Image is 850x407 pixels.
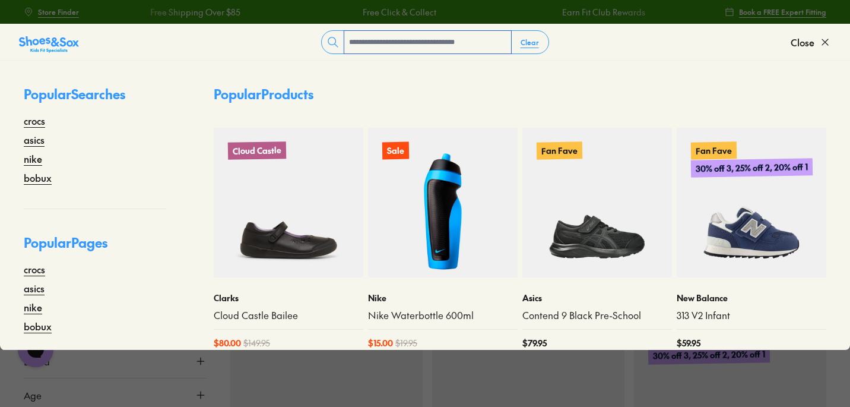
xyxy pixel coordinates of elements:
[19,35,79,54] img: SNS_Logo_Responsive.svg
[24,84,166,113] p: Popular Searches
[522,309,672,322] a: Contend 9 Black Pre-School
[214,128,363,277] a: Cloud Castle
[38,7,79,17] span: Store Finder
[24,132,45,147] a: asics
[522,128,672,277] a: Fan Fave
[243,337,270,349] span: $ 149.95
[791,29,831,55] button: Close
[522,337,547,349] span: $ 79.95
[677,128,826,277] a: Fan Fave30% off 3, 25% off 2, 20% off 1
[24,345,207,378] button: Brand
[24,152,42,166] a: nike
[522,292,672,304] p: Asics
[562,6,645,18] a: Earn Fit Club Rewards
[368,292,518,304] p: Nike
[24,171,52,185] a: bobux
[6,4,42,40] button: Gorgias live chat
[677,337,700,349] span: $ 59.95
[368,337,393,349] span: $ 15.00
[24,319,52,333] a: bobux
[362,6,436,18] a: Free Click & Collect
[214,309,363,322] a: Cloud Castle Bailee
[368,128,518,277] a: Sale
[214,84,313,104] p: Popular Products
[24,262,45,276] a: crocs
[228,141,286,160] p: Cloud Castle
[677,292,826,304] p: New Balance
[691,158,813,178] p: 30% off 3, 25% off 2, 20% off 1
[19,33,79,52] a: Shoes &amp; Sox
[691,141,737,159] p: Fan Fave
[24,1,79,23] a: Store Finder
[677,309,826,322] a: 313 V2 Infant
[368,309,518,322] a: Nike Waterbottle 600ml
[24,113,45,128] a: crocs
[537,141,582,159] p: Fan Fave
[24,281,45,295] a: asics
[24,388,42,402] span: Age
[214,292,363,304] p: Clarks
[24,300,42,314] a: nike
[24,233,166,262] p: Popular Pages
[214,337,241,349] span: $ 80.00
[791,35,814,49] span: Close
[511,31,548,53] button: Clear
[648,346,770,365] p: 30% off 3, 25% off 2, 20% off 1
[382,142,409,160] p: Sale
[395,337,417,349] span: $ 19.95
[150,6,240,18] a: Free Shipping Over $85
[725,1,826,23] a: Book a FREE Expert Fitting
[739,7,826,17] span: Book a FREE Expert Fitting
